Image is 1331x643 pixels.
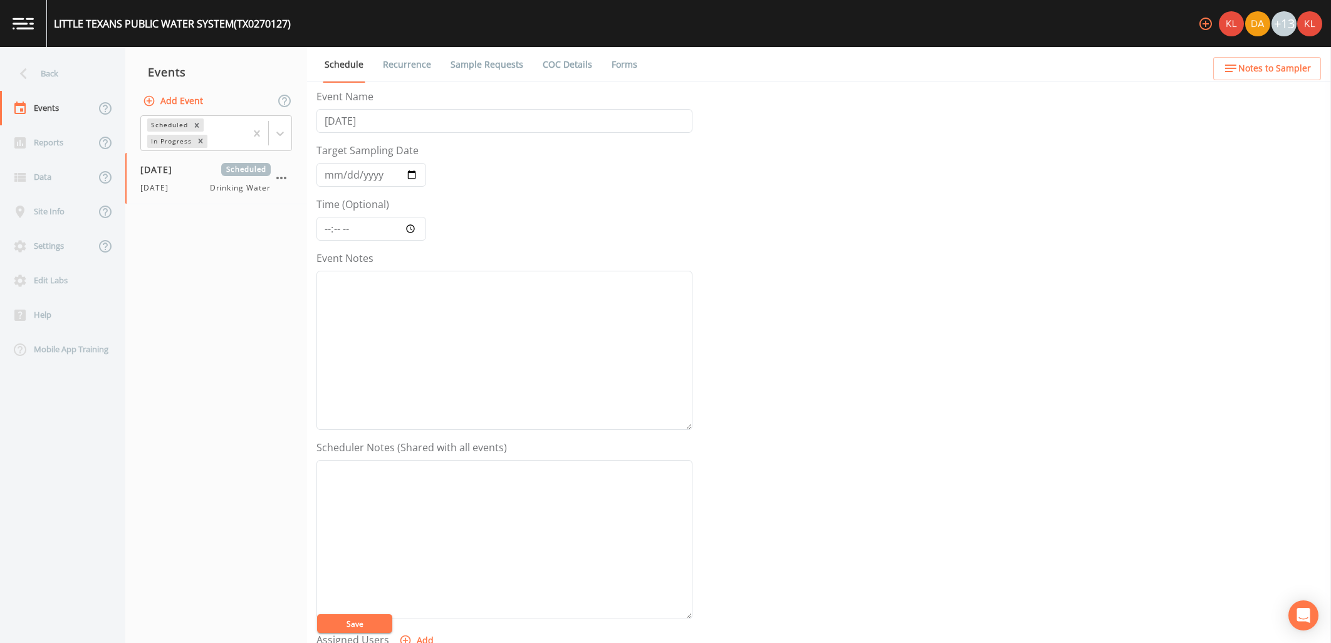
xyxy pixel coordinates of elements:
button: Add Event [140,90,208,113]
a: Schedule [323,47,365,83]
div: Events [125,56,307,88]
a: Sample Requests [449,47,525,82]
span: Scheduled [221,163,271,176]
label: Event Name [316,89,373,104]
div: LITTLE TEXANS PUBLIC WATER SYSTEM (TX0270127) [54,16,291,31]
img: 9c4450d90d3b8045b2e5fa62e4f92659 [1219,11,1244,36]
div: Scheduled [147,118,190,132]
span: Drinking Water [210,182,271,194]
div: Kler Teran [1218,11,1245,36]
a: Recurrence [381,47,433,82]
a: COC Details [541,47,594,82]
img: a84961a0472e9debc750dd08a004988d [1245,11,1270,36]
div: +13 [1271,11,1297,36]
div: David Weber [1245,11,1271,36]
img: 9c4450d90d3b8045b2e5fa62e4f92659 [1297,11,1322,36]
button: Save [317,614,392,633]
label: Target Sampling Date [316,143,419,158]
div: Remove In Progress [194,135,207,148]
img: logo [13,18,34,29]
label: Time (Optional) [316,197,389,212]
span: Notes to Sampler [1238,61,1311,76]
a: [DATE]Scheduled[DATE]Drinking Water [125,153,307,204]
button: Notes to Sampler [1213,57,1321,80]
div: Open Intercom Messenger [1288,600,1318,630]
span: [DATE] [140,163,181,176]
label: Event Notes [316,251,373,266]
label: Scheduler Notes (Shared with all events) [316,440,507,455]
a: Forms [610,47,639,82]
div: Remove Scheduled [190,118,204,132]
span: [DATE] [140,182,176,194]
div: In Progress [147,135,194,148]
